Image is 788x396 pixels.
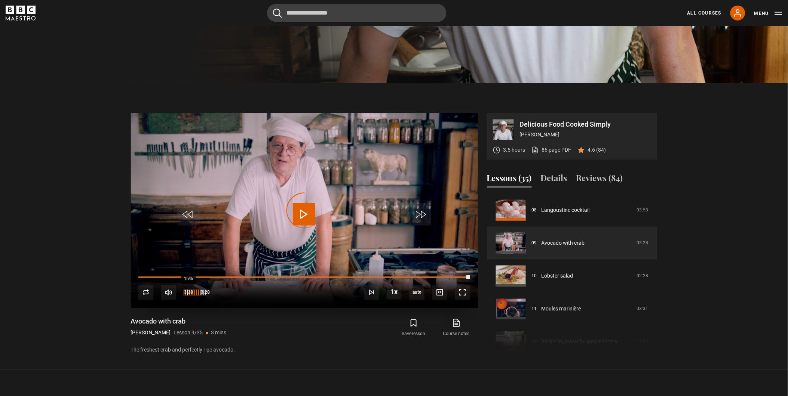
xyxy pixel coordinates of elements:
[754,10,782,17] button: Toggle navigation
[542,305,581,313] a: Moules marinière
[6,6,36,21] svg: BBC Maestro
[520,131,651,139] p: [PERSON_NAME]
[455,285,470,300] button: Fullscreen
[131,329,171,337] p: [PERSON_NAME]
[267,4,447,22] input: Search
[364,285,379,300] button: Next Lesson
[131,317,227,326] h1: Avocado with crab
[410,285,424,300] div: Current quality: 720p
[687,10,721,16] a: All Courses
[503,146,525,154] p: 3.5 hours
[542,207,590,214] a: Langoustine cocktail
[392,317,435,339] button: Save lesson
[487,172,532,188] button: Lessons (35)
[174,329,203,337] p: Lesson 9/35
[542,239,585,247] a: Avocado with crab
[184,290,206,296] div: Volume Level
[435,317,478,339] a: Course notes
[531,146,571,154] a: 86 page PDF
[201,286,210,299] span: 3:28
[138,285,153,300] button: Replay
[184,286,193,299] span: 3:28
[387,285,402,300] button: Playback Rate
[161,285,176,300] button: Mute
[211,329,227,337] p: 3 mins
[520,121,651,128] p: Delicious Food Cooked Simply
[131,346,478,354] p: The freshest crab and perfectly ripe avocado.
[138,277,470,278] div: Progress Bar
[576,172,623,188] button: Reviews (84)
[541,172,567,188] button: Details
[432,285,447,300] button: Captions
[410,285,424,300] span: auto
[542,272,573,280] a: Lobster salad
[588,146,606,154] p: 4.6 (84)
[131,113,478,308] video-js: Video Player
[273,9,282,18] button: Submit the search query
